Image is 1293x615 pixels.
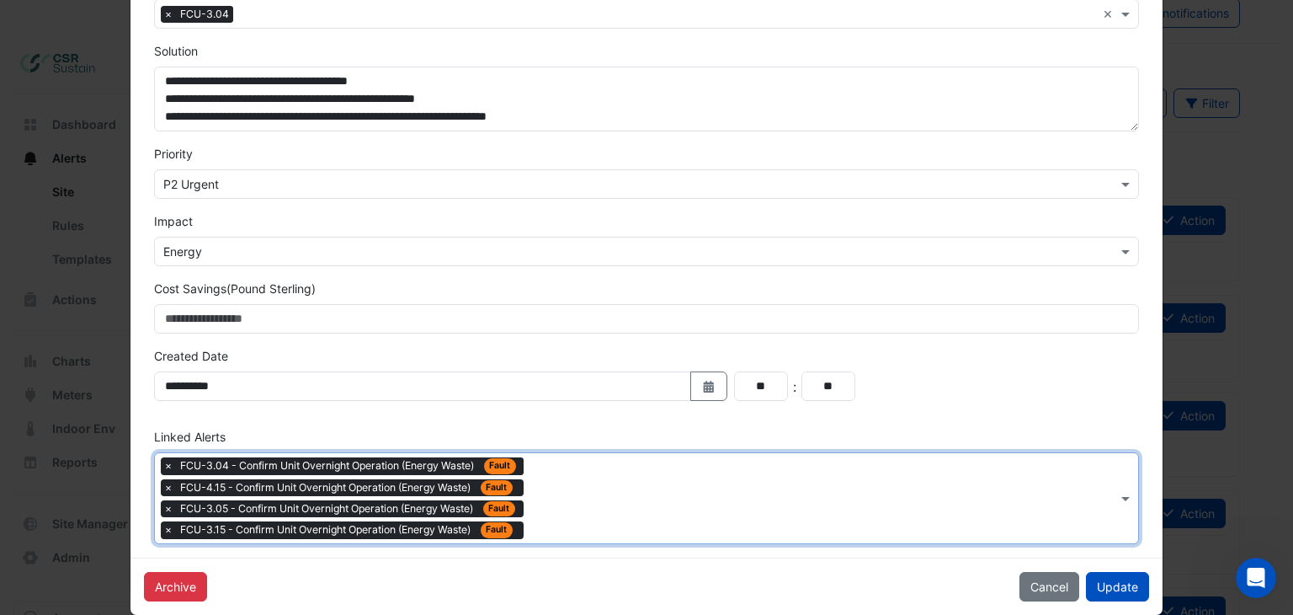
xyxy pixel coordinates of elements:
[484,458,517,473] span: Fault
[788,377,801,397] div: :
[154,347,228,365] label: Created Date
[161,500,176,517] span: ×
[483,501,516,516] span: Fault
[161,521,176,538] span: ×
[154,42,198,60] label: Solution
[1236,558,1276,598] iframe: Intercom live chat
[176,521,521,538] span: FCU-3.15 - Confirm Unit Overnight Operation (Energy Waste)
[144,572,207,602] button: Archive
[176,457,524,474] span: FCU-3.04 - Confirm Unit Overnight Operation (Energy Waste)
[701,379,716,393] fa-icon: Select Date
[180,522,474,537] span: FCU-3.15 - Confirm Unit Overnight Operation (Energy Waste)
[180,480,474,495] span: FCU-4.15 - Confirm Unit Overnight Operation (Energy Waste)
[154,428,226,446] label: Linked Alerts
[481,480,513,495] span: Fault
[161,457,176,474] span: ×
[154,280,316,297] label: Cost Savings (Pound Sterling)
[154,212,193,230] label: Impact
[176,6,233,23] span: FCU-3.04
[176,500,524,517] span: FCU-3.05 - Confirm Unit Overnight Operation (Energy Waste)
[161,479,176,496] span: ×
[180,501,476,516] span: FCU-3.05 - Confirm Unit Overnight Operation (Energy Waste)
[1019,572,1079,602] button: Cancel
[1086,572,1149,602] button: Update
[1103,5,1117,23] span: Clear
[481,522,513,537] span: Fault
[176,479,521,496] span: FCU-4.15 - Confirm Unit Overnight Operation (Energy Waste)
[154,145,193,163] label: Priority
[734,372,788,401] input: Hours
[161,6,176,23] span: ×
[180,458,477,473] span: FCU-3.04 - Confirm Unit Overnight Operation (Energy Waste)
[801,372,855,401] input: Minutes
